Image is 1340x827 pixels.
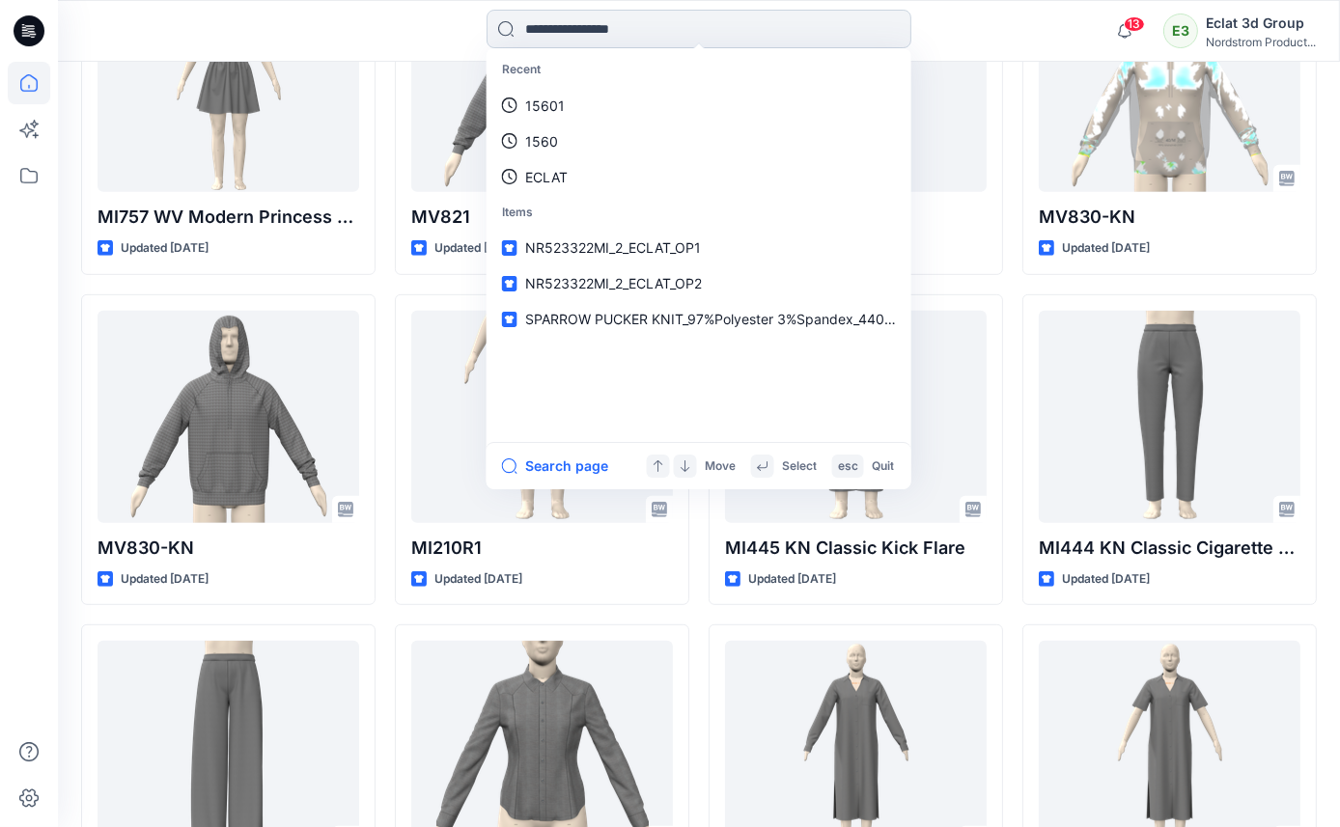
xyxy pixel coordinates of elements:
[434,569,522,590] p: Updated [DATE]
[502,455,608,478] button: Search page
[434,238,522,259] p: Updated [DATE]
[782,456,817,477] p: Select
[525,311,958,327] span: SPARROW PUCKER KNIT_97%Polyester 3%Spandex_440gsm_23019
[525,275,702,291] span: NR523322MI_2_ECLAT_OP2
[411,535,673,562] p: MI210R1
[525,239,701,256] span: NR523322MI_2_ECLAT_OP1
[525,131,558,152] p: 1560
[525,167,568,187] p: ECLAT
[838,456,858,477] p: esc
[121,238,209,259] p: Updated [DATE]
[411,204,673,231] p: MV821
[1163,14,1198,48] div: E3
[490,195,907,231] p: Items
[98,311,359,523] a: MV830-KN
[748,569,836,590] p: Updated [DATE]
[121,569,209,590] p: Updated [DATE]
[1062,238,1150,259] p: Updated [DATE]
[411,311,673,523] a: MI210R1
[490,124,907,159] a: 1560
[1206,35,1316,49] div: Nordstrom Product...
[525,96,565,116] p: 15601
[490,159,907,195] a: ECLAT
[490,301,907,337] a: SPARROW PUCKER KNIT_97%Polyester 3%Spandex_440gsm_23019
[1206,12,1316,35] div: Eclat 3d Group
[725,535,987,562] p: MI445 KN Classic Kick Flare
[705,456,736,477] p: Move
[1039,311,1300,523] a: MI444 KN Classic Cigarette Pant
[98,204,359,231] p: MI757 WV Modern Princess Seam Full Skirt
[1039,535,1300,562] p: MI444 KN Classic Cigarette Pant
[872,456,894,477] p: Quit
[1062,569,1150,590] p: Updated [DATE]
[98,535,359,562] p: MV830-KN
[490,52,907,88] p: Recent
[490,88,907,124] a: 15601
[1124,16,1145,32] span: 13
[490,230,907,265] a: NR523322MI_2_ECLAT_OP1
[1039,204,1300,231] p: MV830-KN
[490,265,907,301] a: NR523322MI_2_ECLAT_OP2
